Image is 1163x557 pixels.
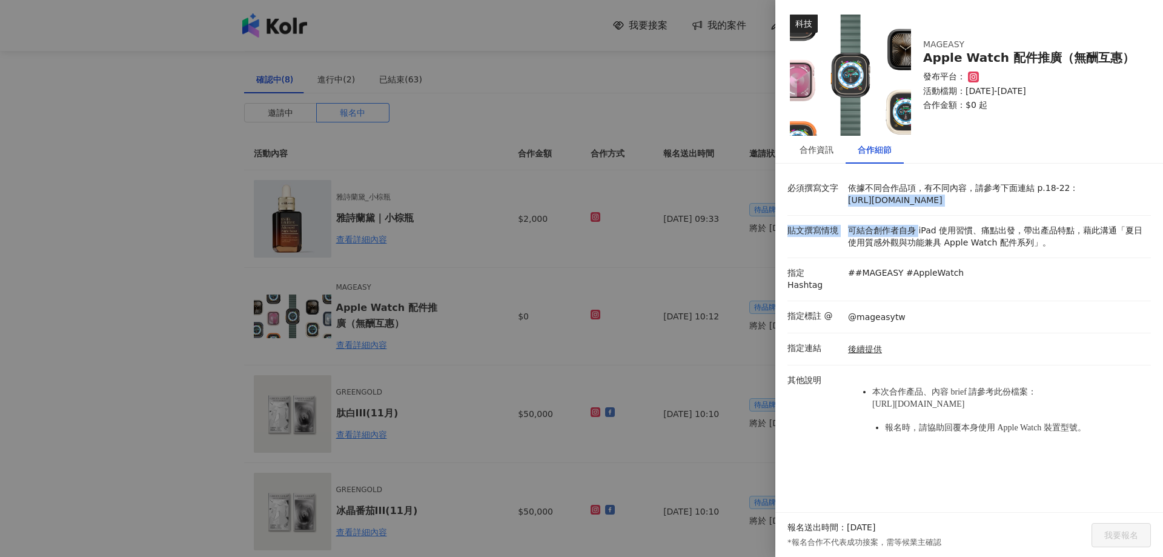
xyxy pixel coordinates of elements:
[848,225,1145,248] p: 可結合創作者自身 iPad 使用習慣、痛點出發，帶出產品特點，藉此溝通「夏日使用質感外觀與功能兼具 Apple Watch 配件系列」。
[1092,523,1151,547] button: 我要報名
[923,71,966,83] p: 發布平台：
[848,267,964,279] p: ##MAGEASY #AppleWatch
[885,423,1086,432] span: 報名時，請協助回覆本身使用 Apple Watch 裝置型號。
[787,310,842,322] p: 指定標註 @
[848,312,906,324] p: @mageasytw
[923,39,1136,51] div: MAGEASY
[848,344,882,356] a: 後續提供
[923,51,1136,65] div: Apple Watch 配件推廣（無酬互惠）
[787,537,941,548] p: *報名合作不代表成功接案，需等候業主確認
[923,85,1136,98] p: 活動檔期：[DATE]-[DATE]
[787,375,842,387] p: 其他說明
[923,99,1136,112] p: 合作金額： $0 起
[787,522,875,534] p: 報名送出時間：[DATE]
[872,387,1036,396] span: 本次合作產品、內容 brief 請參考此份檔案：
[787,267,842,291] p: 指定 Hashtag
[790,15,911,136] img: Apple Watch 全系列配件
[858,143,892,156] div: 合作細節
[800,143,833,156] div: 合作資訊
[872,399,964,409] span: [URL][DOMAIN_NAME]
[787,342,842,355] p: 指定連結
[848,182,1145,206] p: 依據不同合作品項，有不同內容，請參考下面連結 p.18-22： [URL][DOMAIN_NAME]
[787,182,842,195] p: 必須撰寫文字
[787,225,842,237] p: 貼文撰寫情境
[790,15,818,33] div: 科技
